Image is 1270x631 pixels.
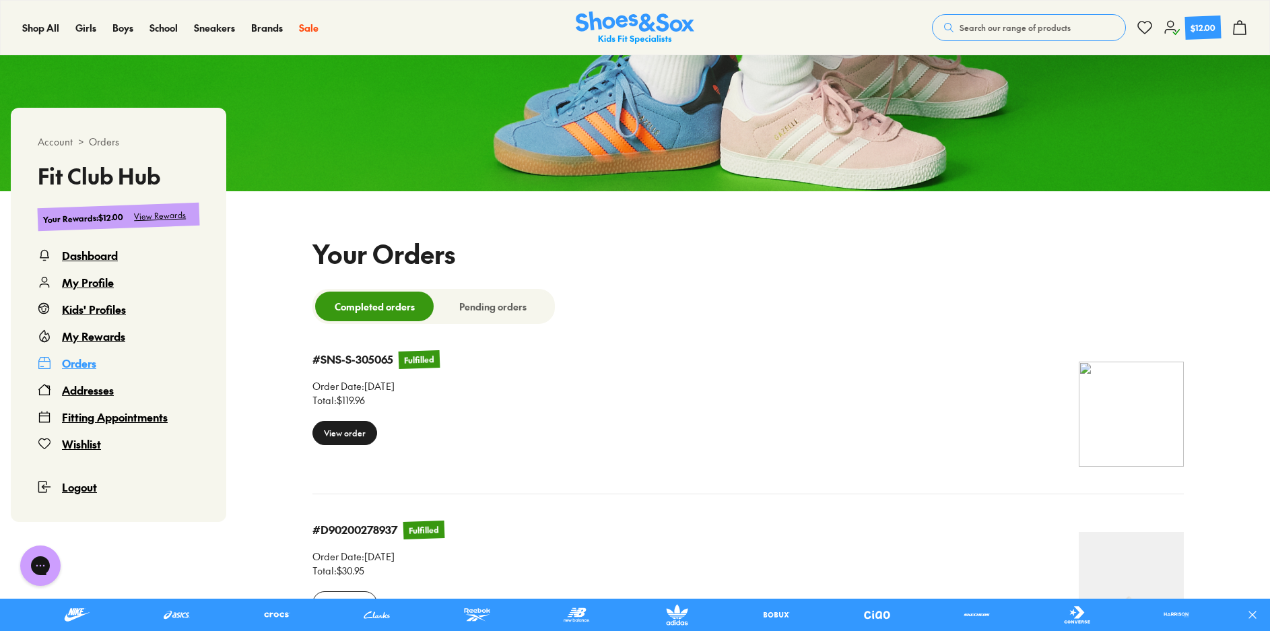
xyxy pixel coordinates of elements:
[38,165,199,187] h3: Fit Club Hub
[22,21,59,35] a: Shop All
[299,21,319,34] span: Sale
[194,21,235,35] a: Sneakers
[576,11,694,44] a: Shoes & Sox
[134,209,187,223] div: View Rewards
[312,550,444,564] div: Order Date : [DATE]
[62,382,114,398] div: Addresses
[112,21,133,34] span: Boys
[13,541,67,591] iframe: Gorgias live chat messenger
[38,382,199,398] a: Addresses
[38,463,199,495] button: Logout
[404,353,435,366] div: Fulfilled
[62,274,114,290] div: My Profile
[38,328,199,344] a: My Rewards
[932,14,1126,41] button: Search our range of products
[62,479,97,494] span: Logout
[576,11,694,44] img: SNS_Logo_Responsive.svg
[89,135,119,149] span: Orders
[312,523,398,537] div: #D90200278937
[38,409,199,425] a: Fitting Appointments
[62,247,118,263] div: Dashboard
[75,21,96,35] a: Girls
[312,234,455,273] h1: Your Orders
[112,21,133,35] a: Boys
[312,564,444,578] div: Total : $30.95
[149,21,178,35] a: School
[194,21,235,34] span: Sneakers
[75,21,96,34] span: Girls
[43,211,124,226] div: Your Rewards : $12.00
[409,523,440,537] div: Fulfilled
[312,421,377,445] div: View order
[1191,21,1216,34] div: $12.00
[38,247,199,263] a: Dashboard
[149,21,178,34] span: School
[38,135,73,149] span: Account
[251,21,283,34] span: Brands
[299,21,319,35] a: Sale
[62,436,101,452] div: Wishlist
[38,436,199,452] a: Wishlist
[312,379,440,393] div: Order Date : [DATE]
[960,22,1071,34] span: Search our range of products
[1164,16,1221,39] a: $12.00
[78,135,83,149] span: >
[38,301,199,317] a: Kids' Profiles
[312,591,377,616] div: View order
[38,274,199,290] a: My Profile
[1079,362,1184,467] img: 4-276901.jpg
[312,352,393,367] div: #SNS-S-305065
[62,409,168,425] div: Fitting Appointments
[312,393,440,407] div: Total : $119.96
[22,21,59,34] span: Shop All
[38,355,199,371] a: Orders
[62,328,125,344] div: My Rewards
[251,21,283,35] a: Brands
[62,355,96,371] div: Orders
[62,301,126,317] div: Kids' Profiles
